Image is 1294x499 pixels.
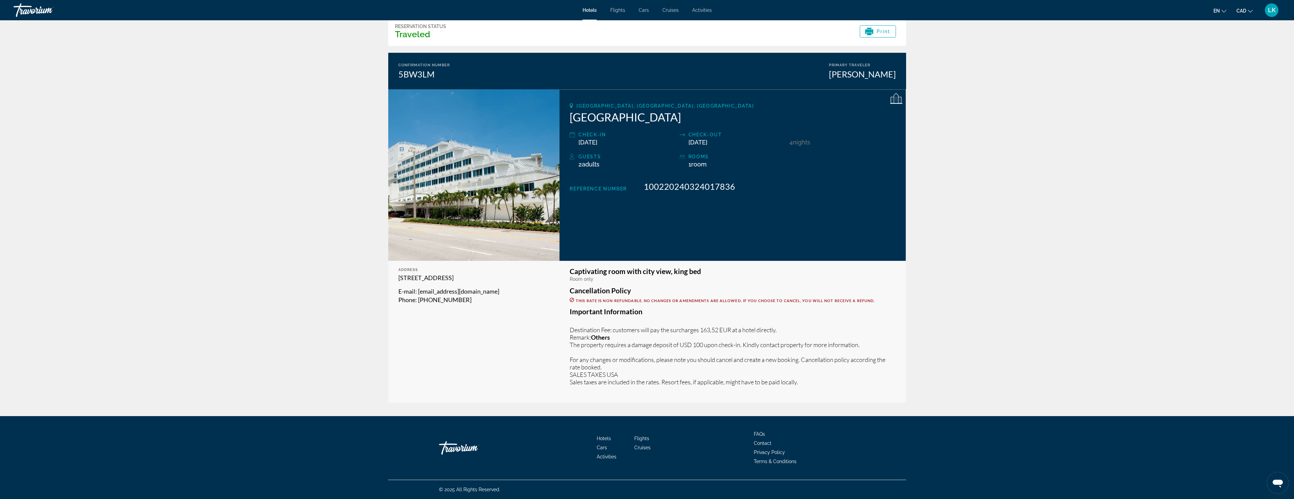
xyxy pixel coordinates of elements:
span: Adults [582,161,599,168]
span: Nights [793,139,810,146]
span: 2 [578,161,599,168]
a: Flights [610,7,625,13]
p: [STREET_ADDRESS] [398,274,550,282]
p: The property requires a damage deposit of USD 100 upon check-in. Kindly contact property for more... [570,341,896,386]
iframe: Button to launch messaging window [1267,472,1289,494]
p: Destination Fee: customers will pay the surcharges 163,52 EUR at a hotel directly. Remark: [570,319,896,387]
span: : [PHONE_NUMBER] [415,296,471,303]
a: Cruises [634,445,651,450]
a: FAQs [754,431,765,437]
a: Cruises [662,7,679,13]
div: Check-out [688,131,786,139]
h3: Captivating room with city view, king bed [570,268,896,275]
span: [DATE] [688,139,707,146]
a: Activities [692,7,712,13]
a: Travorium [14,1,81,19]
div: Check-in [578,131,676,139]
span: [GEOGRAPHIC_DATA], [GEOGRAPHIC_DATA], [GEOGRAPHIC_DATA] [576,103,754,109]
a: Cars [639,7,649,13]
div: Guests [578,153,676,161]
button: Change language [1213,6,1226,16]
span: © 2025 All Rights Reserved. [439,487,500,492]
span: This rate is non-refundable. No changes or amendments are allowed. If you choose to cancel, you w... [576,298,875,303]
span: Room only [570,276,593,282]
div: rooms [688,153,786,161]
span: 4 [789,139,793,146]
span: : [EMAIL_ADDRESS][DOMAIN_NAME] [415,288,499,295]
div: Confirmation Number [398,63,450,67]
span: CAD [1236,8,1246,14]
div: Primary Traveler [829,63,896,67]
a: Go Home [439,438,507,458]
h2: [GEOGRAPHIC_DATA] [570,110,896,124]
span: Room [691,161,707,168]
h3: Cancellation Policy [570,287,896,294]
h3: Important Information [570,308,896,315]
span: 1 [688,161,707,168]
a: Hotels [583,7,597,13]
a: Cars [597,445,607,450]
button: Print [860,25,896,38]
span: Print [877,29,891,34]
a: Flights [634,436,649,441]
button: Change currency [1236,6,1253,16]
span: E-mail [398,288,415,295]
a: Terms & Conditions [754,459,796,464]
a: Contact [754,440,771,446]
a: Privacy Policy [754,450,785,455]
a: Activities [597,454,616,459]
span: Reference Number [570,186,627,191]
div: [PERSON_NAME] [829,69,896,79]
strong: Others [591,334,610,341]
span: [DATE] [578,139,597,146]
div: Address [398,268,550,272]
button: User Menu [1263,3,1280,17]
h3: Traveled [395,29,446,39]
span: 100220240324017836 [644,181,735,191]
a: Hotels [597,436,611,441]
span: en [1213,8,1220,14]
img: B Ocean Resort [388,89,560,261]
div: Reservation Status [395,24,446,29]
div: 5BW3LM [398,69,450,79]
span: LK [1268,7,1276,14]
span: Phone [398,296,415,303]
